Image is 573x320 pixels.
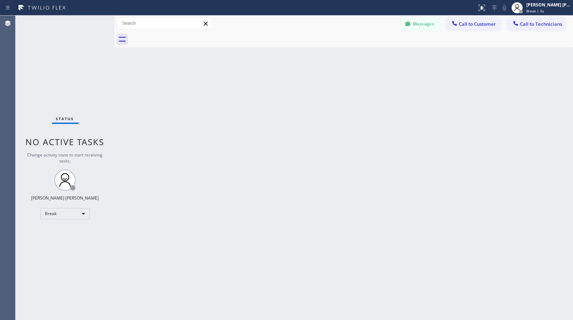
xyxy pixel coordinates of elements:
span: Change activity state to start receiving tasks. [28,152,103,164]
button: Messages [400,17,439,31]
span: Status [56,116,74,121]
input: Search [117,18,212,29]
span: Call to Technicians [520,21,562,27]
div: [PERSON_NAME] [PERSON_NAME] [31,195,99,201]
button: Call to Customer [446,17,501,31]
button: Mute [499,3,509,13]
button: Call to Technicians [508,17,566,31]
span: Call to Customer [459,21,496,27]
span: No active tasks [26,136,105,148]
div: [PERSON_NAME] [PERSON_NAME] [526,2,571,8]
span: Break | 5s [526,8,544,13]
div: Break [40,208,90,219]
